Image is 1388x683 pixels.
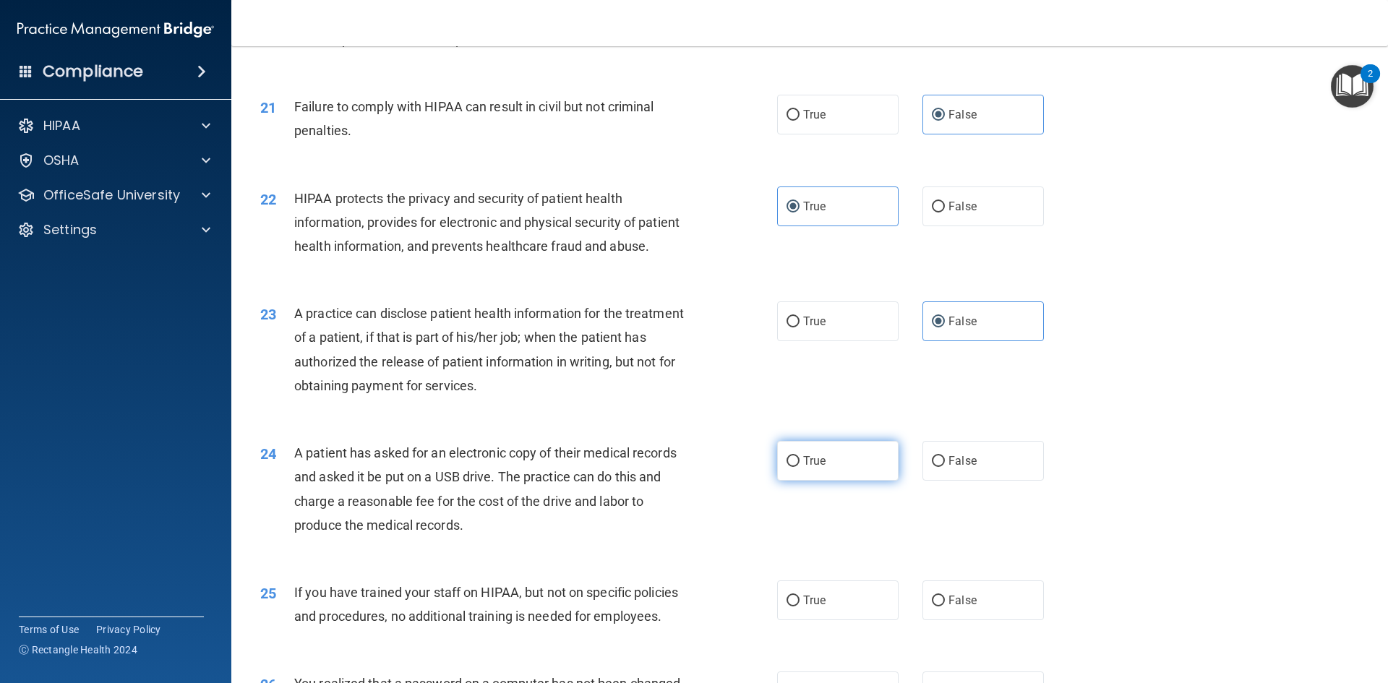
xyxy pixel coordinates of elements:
img: PMB logo [17,15,214,44]
span: 25 [260,585,276,602]
input: False [932,317,945,327]
input: True [787,596,800,606]
span: False [948,199,977,213]
p: HIPAA [43,117,80,134]
input: True [787,456,800,467]
span: HIPAA protects the privacy and security of patient health information, provides for electronic an... [294,191,680,254]
input: True [787,202,800,212]
iframe: Drift Widget Chat Controller [1316,583,1371,638]
a: Privacy Policy [96,622,161,637]
span: A practice can disclose patient health information for the treatment of a patient, if that is par... [294,306,684,393]
span: False [948,454,977,468]
p: Settings [43,221,97,239]
input: True [787,110,800,121]
span: True [803,454,826,468]
span: True [803,593,826,607]
input: False [932,202,945,212]
span: 24 [260,445,276,463]
span: 23 [260,306,276,323]
span: False [948,314,977,328]
span: False [948,593,977,607]
p: OfficeSafe University [43,186,180,204]
input: False [932,110,945,121]
div: 2 [1368,74,1373,93]
h4: Compliance [43,61,143,82]
a: Settings [17,221,210,239]
input: False [932,456,945,467]
a: HIPAA [17,117,210,134]
a: OSHA [17,152,210,169]
span: Ⓒ Rectangle Health 2024 [19,643,137,657]
input: True [787,317,800,327]
span: True [803,314,826,328]
span: Failure to comply with HIPAA can result in civil but not criminal penalties. [294,99,654,138]
a: Terms of Use [19,622,79,637]
a: OfficeSafe University [17,186,210,204]
span: True [803,108,826,121]
span: 21 [260,99,276,116]
input: False [932,596,945,606]
span: A patient has asked for an electronic copy of their medical records and asked it be put on a USB ... [294,445,677,533]
button: Open Resource Center, 2 new notifications [1331,65,1374,108]
span: True [803,199,826,213]
span: If you have trained your staff on HIPAA, but not on specific policies and procedures, no addition... [294,585,678,624]
span: False [948,108,977,121]
p: OSHA [43,152,80,169]
span: 22 [260,191,276,208]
